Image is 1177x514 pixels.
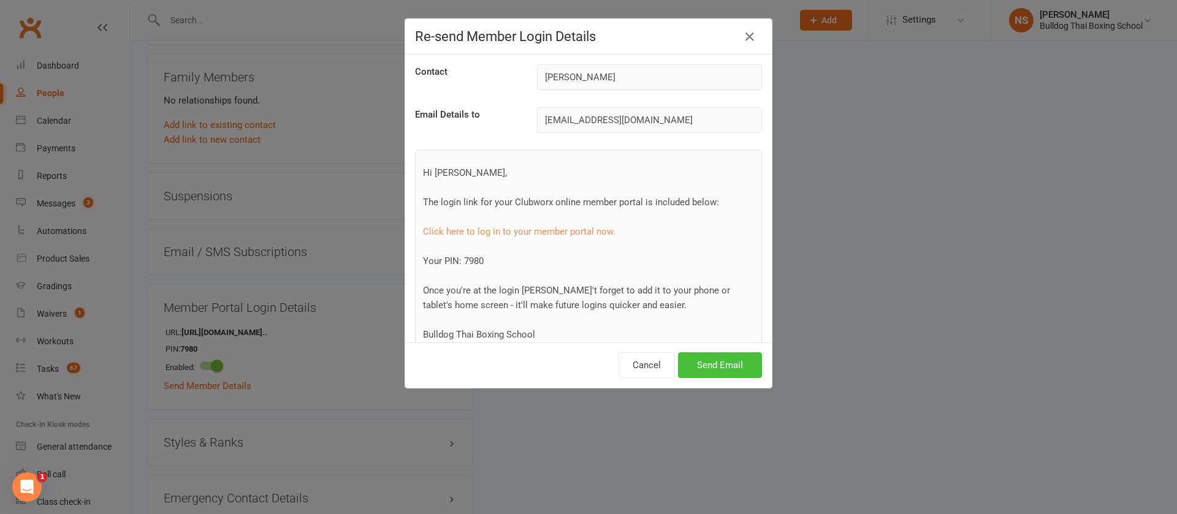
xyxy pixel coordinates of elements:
span: The login link for your Clubworx online member portal is included below: [423,197,719,208]
span: 1 [37,472,47,482]
span: Once you're at the login [PERSON_NAME]'t forget to add it to your phone or tablet's home screen -... [423,285,730,311]
button: Send Email [678,352,762,378]
span: Your PIN: 7980 [423,255,484,266]
label: Email Details to [415,107,480,122]
span: Bulldog Thai Boxing School [423,329,535,340]
span: Hi [PERSON_NAME], [423,167,507,178]
iframe: Intercom live chat [12,472,42,502]
button: Close [740,27,760,47]
label: Contact [415,64,448,79]
h4: Re-send Member Login Details [415,29,762,44]
button: Cancel [619,352,675,378]
a: Click here to log in to your member portal now. [423,226,615,237]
